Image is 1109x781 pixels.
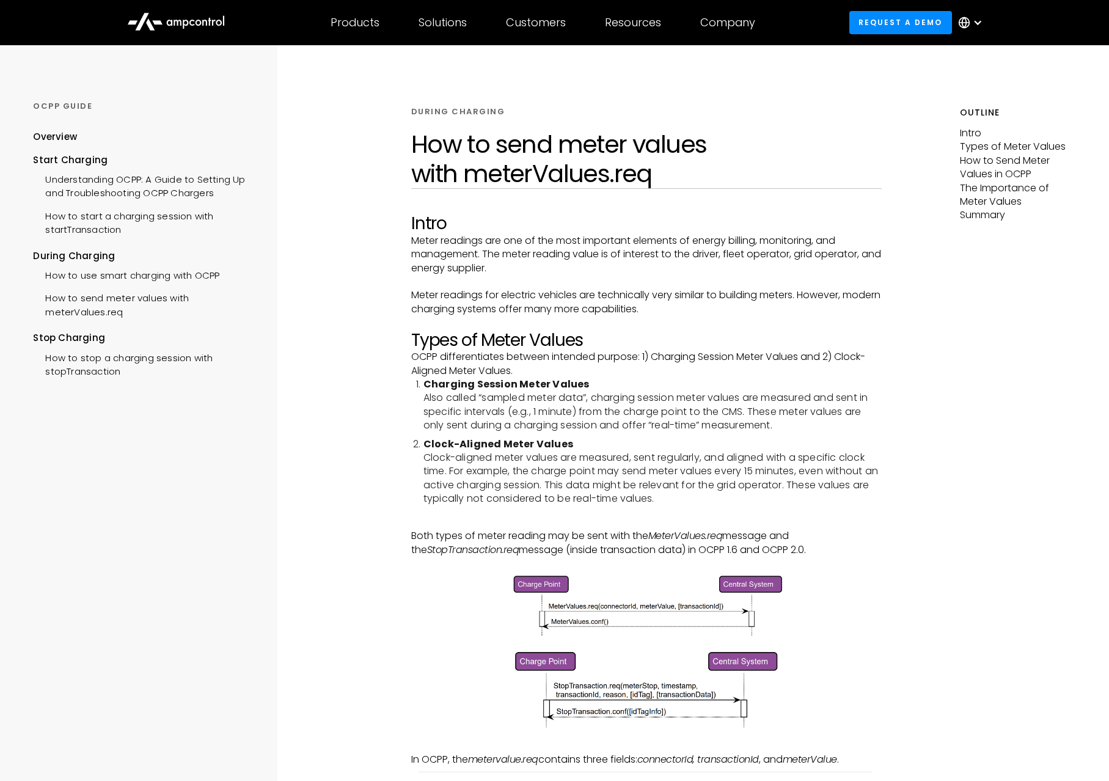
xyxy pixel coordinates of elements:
div: Solutions [419,16,467,29]
div: Customers [506,16,566,29]
a: How to start a charging session with startTransaction [33,204,255,240]
div: Start Charging [33,153,255,167]
div: OCPP GUIDE [33,101,255,112]
p: The Importance of Meter Values [960,182,1076,209]
p: ‍ [411,557,882,570]
p: In OCPP, the contains three fields: , and . [411,753,882,766]
em: meterValue [783,752,837,766]
div: During Charging [33,249,255,263]
p: How to Send Meter Values in OCPP [960,154,1076,182]
p: ‍ [411,739,882,753]
a: How to use smart charging with OCPP [33,263,219,285]
li: Also called “sampled meter data”, charging session meter values are measured and sent in specific... [423,378,882,433]
p: ‍ [411,516,882,529]
em: MeterValues.req [648,529,723,543]
a: How to stop a charging session with stopTransaction [33,345,255,382]
div: Stop Charging [33,331,255,345]
div: DURING CHARGING [411,106,505,117]
h1: How to send meter values with meterValues.req [411,130,882,188]
p: Summary [960,208,1076,222]
div: Products [331,16,379,29]
em: StopTransaction.req [427,543,519,557]
p: Meter readings are one of the most important elements of energy billing, monitoring, and manageme... [411,234,882,275]
a: Overview [33,130,77,153]
em: metervalue.req [468,752,538,766]
p: Meter readings for electric vehicles are technically very similar to building meters. However, mo... [411,288,882,316]
h2: Types of Meter Values [411,330,882,351]
a: Understanding OCPP: A Guide to Setting Up and Troubleshooting OCPP Chargers [33,167,255,204]
p: Types of Meter Values [960,140,1076,153]
img: OCPP MeterValues.req message [505,570,788,640]
p: ‍ [411,275,882,288]
li: Clock-aligned meter values are measured, sent regularly, and aligned with a specific clock time. ... [423,438,882,506]
div: Resources [605,16,661,29]
strong: Charging Session Meter Values [423,377,590,391]
p: OCPP differentiates between intended purpose: 1) Charging Session Meter Values and 2) Clock-Align... [411,350,882,378]
h5: Outline [960,106,1076,119]
p: Both types of meter reading may be sent with the message and the message (inside transaction data... [411,529,882,557]
a: Request a demo [849,11,952,34]
div: Overview [33,130,77,144]
a: How to send meter values with meterValues.req [33,285,255,322]
p: Intro [960,127,1076,140]
p: ‍ [411,316,882,329]
h2: Intro [411,213,882,234]
img: OCPP StopTransaction.req message [505,646,788,733]
div: Company [700,16,755,29]
strong: Clock-Aligned Meter Values [423,437,573,451]
em: connectorId, transactionId [637,752,759,766]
